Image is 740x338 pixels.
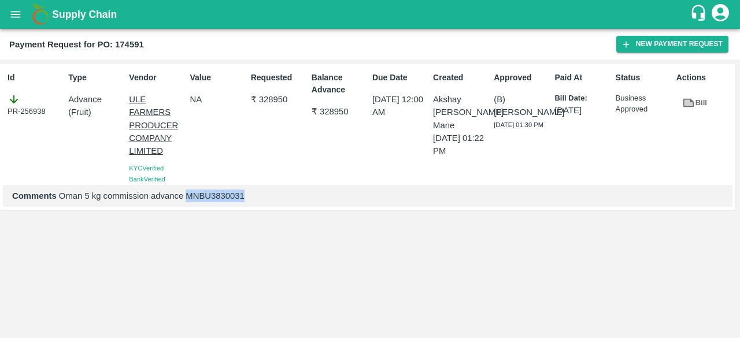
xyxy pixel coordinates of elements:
p: ( Fruit ) [68,106,124,118]
a: Bill [676,93,713,113]
a: Supply Chain [52,6,690,23]
p: ₹ 328950 [251,93,307,106]
p: Vendor [129,72,185,84]
p: Business Approved [616,93,672,114]
p: Akshay [PERSON_NAME] Mane [433,93,489,132]
p: Value [190,72,246,84]
span: Bank Verified [129,176,165,183]
p: [DATE] [554,104,610,117]
p: ULE FARMERS PRODUCER COMPANY LIMITED [129,93,185,157]
img: logo [29,3,52,26]
button: New Payment Request [616,36,728,53]
div: customer-support [690,4,710,25]
span: KYC Verified [129,165,164,172]
button: open drawer [2,1,29,28]
span: [DATE] 01:30 PM [494,121,543,128]
p: (B) [PERSON_NAME] [494,93,550,119]
p: Actions [676,72,732,84]
p: Balance Advance [312,72,368,96]
p: Type [68,72,124,84]
div: PR-256938 [8,93,64,117]
p: Approved [494,72,550,84]
p: Oman 5 kg commission advance MNBU3830031 [12,190,723,202]
p: ₹ 328950 [312,105,368,118]
p: NA [190,93,246,106]
p: Advance [68,93,124,106]
p: Requested [251,72,307,84]
p: Created [433,72,489,84]
p: Paid At [554,72,610,84]
div: account of current user [710,2,731,27]
p: Id [8,72,64,84]
b: Payment Request for PO: 174591 [9,40,144,49]
p: Bill Date: [554,93,610,104]
p: [DATE] 12:00 AM [372,93,428,119]
p: [DATE] 01:22 PM [433,132,489,158]
p: Due Date [372,72,428,84]
b: Comments [12,191,57,200]
p: Status [616,72,672,84]
b: Supply Chain [52,9,117,20]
